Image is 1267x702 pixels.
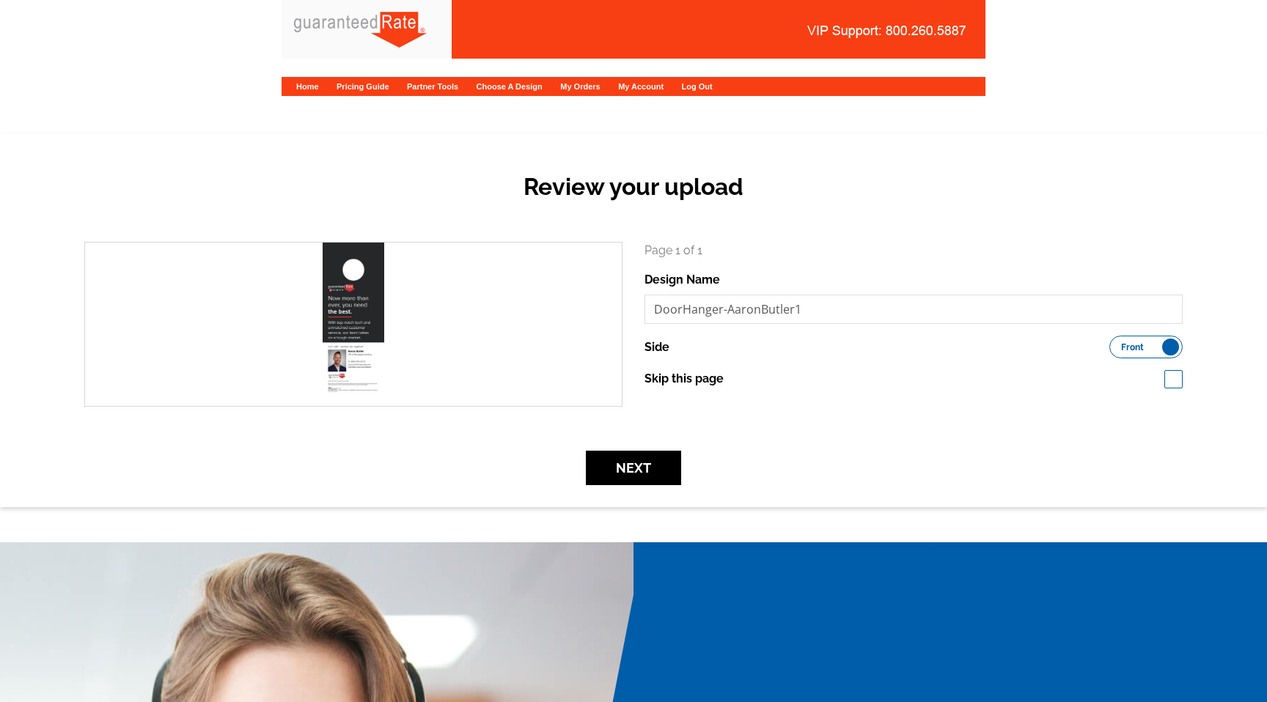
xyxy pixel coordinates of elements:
[477,82,543,91] a: Choose A Design
[73,173,1194,201] h2: Review your upload
[296,82,319,91] a: Home
[644,242,1183,259] p: Page 1 of 1
[644,271,720,289] label: Design Name
[618,82,664,91] a: My Account
[644,295,1183,324] input: File Name
[560,82,600,91] a: My Orders
[337,82,389,91] a: Pricing Guide
[1121,344,1144,351] span: Front
[586,451,681,485] button: Next
[644,370,724,388] label: Skip this page
[682,82,713,91] a: Log Out
[407,82,458,91] a: Partner Tools
[644,339,669,356] label: Side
